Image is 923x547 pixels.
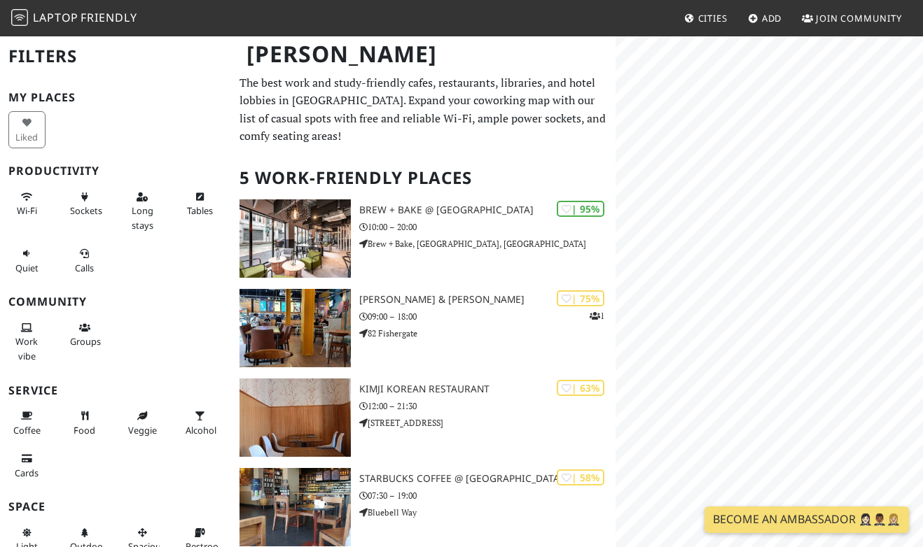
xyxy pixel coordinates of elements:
h3: KimJi Korean Restaurant [359,383,616,395]
h3: [PERSON_NAME] & [PERSON_NAME] [359,294,616,306]
span: Cities [698,12,728,24]
span: Group tables [70,335,101,348]
button: Alcohol [181,404,218,441]
h3: Space [8,500,223,513]
div: | 95% [557,201,604,217]
h3: Brew + Bake @ [GEOGRAPHIC_DATA] [359,204,616,216]
span: Stable Wi-Fi [17,204,37,217]
button: Coffee [8,404,46,441]
button: Calls [66,242,103,279]
button: Long stays [124,185,161,236]
p: Brew + Bake, [GEOGRAPHIC_DATA], [GEOGRAPHIC_DATA] [359,237,616,250]
span: Laptop [33,10,78,25]
span: Veggie [128,424,157,436]
p: 12:00 – 21:30 [359,399,616,413]
span: Long stays [132,204,153,231]
div: | 63% [557,380,604,396]
span: Quiet [15,262,39,274]
a: Bob & Berts Preston | 75% 1 [PERSON_NAME] & [PERSON_NAME] 09:00 – 18:00 82 Fishergate [231,289,616,367]
p: 07:30 – 19:00 [359,489,616,502]
button: Tables [181,185,218,222]
a: Cities [679,6,733,31]
button: Groups [66,316,103,353]
img: Brew + Bake @ Bishopgate Gardens [240,199,351,278]
button: Cards [8,447,46,484]
p: Bluebell Way [359,506,616,519]
h3: My Places [8,91,223,104]
a: Starbucks Coffee @ Bluebell Way | 58% Starbucks Coffee @ [GEOGRAPHIC_DATA] 07:30 – 19:00 Bluebell... [231,468,616,546]
img: KimJi Korean Restaurant [240,378,351,457]
p: 82 Fishergate [359,327,616,340]
span: Alcohol [186,424,216,436]
span: Work-friendly tables [187,204,213,217]
a: Brew + Bake @ Bishopgate Gardens | 95% Brew + Bake @ [GEOGRAPHIC_DATA] 10:00 – 20:00 Brew + Bake,... [231,199,616,278]
a: Join Community [796,6,908,31]
span: Food [74,424,95,436]
button: Quiet [8,242,46,279]
p: 09:00 – 18:00 [359,310,616,323]
p: The best work and study-friendly cafes, restaurants, libraries, and hotel lobbies in [GEOGRAPHIC_... [240,74,607,145]
h3: Community [8,295,223,308]
a: Add [742,6,788,31]
img: LaptopFriendly [11,9,28,26]
a: LaptopFriendly LaptopFriendly [11,6,137,31]
h3: Starbucks Coffee @ [GEOGRAPHIC_DATA] [359,473,616,485]
img: Starbucks Coffee @ Bluebell Way [240,468,351,546]
h3: Productivity [8,164,223,178]
button: Veggie [124,404,161,441]
img: Bob & Berts Preston [240,289,351,367]
p: 1 [590,309,604,322]
div: | 58% [557,469,604,485]
span: People working [15,335,38,362]
p: [STREET_ADDRESS] [359,416,616,429]
div: | 75% [557,290,604,306]
span: Coffee [13,424,41,436]
button: Wi-Fi [8,185,46,222]
h1: [PERSON_NAME] [235,35,613,73]
span: Join Community [816,12,902,24]
button: Food [66,404,103,441]
h3: Service [8,384,223,397]
h2: Filters [8,35,223,78]
p: 10:00 – 20:00 [359,220,616,234]
span: Credit cards [15,467,39,479]
span: Video/audio calls [75,262,94,274]
span: Add [762,12,782,24]
button: Work vibe [8,316,46,367]
a: KimJi Korean Restaurant | 63% KimJi Korean Restaurant 12:00 – 21:30 [STREET_ADDRESS] [231,378,616,457]
a: Become an Ambassador 🤵🏻‍♀️🤵🏾‍♂️🤵🏼‍♀️ [705,506,909,533]
h2: 5 Work-Friendly Places [240,157,607,199]
span: Power sockets [70,204,102,217]
span: Friendly [81,10,137,25]
button: Sockets [66,185,103,222]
